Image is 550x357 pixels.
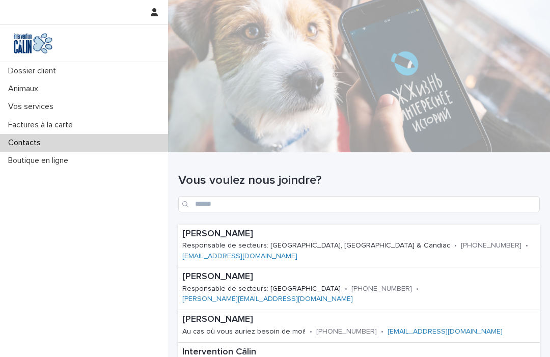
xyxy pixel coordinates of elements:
p: Animaux [4,84,46,94]
p: • [526,241,528,250]
a: [EMAIL_ADDRESS][DOMAIN_NAME] [388,328,503,335]
input: Search [178,196,540,212]
img: Y0SYDZVsQvbSeSFpbQoq [8,33,58,53]
p: Factures à la carte [4,120,81,130]
a: [PERSON_NAME]Responsable de secteurs: [GEOGRAPHIC_DATA]•[PHONE_NUMBER]•[PERSON_NAME][EMAIL_ADDRES... [178,267,540,310]
a: [PERSON_NAME]Au cas où vous auriez besoin de moi!•[PHONE_NUMBER]•[EMAIL_ADDRESS][DOMAIN_NAME] [178,310,540,342]
p: Responsable de secteurs: [GEOGRAPHIC_DATA] [182,285,341,293]
p: • [381,327,383,336]
a: [PHONE_NUMBER] [461,242,521,249]
a: [PERSON_NAME]Responsable de secteurs: [GEOGRAPHIC_DATA], [GEOGRAPHIC_DATA] & Candiac•[PHONE_NUMBE... [178,225,540,267]
p: Dossier client [4,66,64,76]
a: [EMAIL_ADDRESS][DOMAIN_NAME] [182,253,297,260]
a: [PHONE_NUMBER] [351,285,412,292]
p: [PERSON_NAME] [182,229,536,240]
a: [PERSON_NAME][EMAIL_ADDRESS][DOMAIN_NAME] [182,295,353,303]
p: • [454,241,457,250]
p: Contacts [4,138,49,148]
p: • [345,285,347,293]
p: • [416,285,419,293]
p: [PERSON_NAME] [182,271,536,283]
p: Boutique en ligne [4,156,76,166]
a: [PHONE_NUMBER] [316,328,377,335]
p: Vos services [4,102,62,112]
p: • [310,327,312,336]
p: Au cas où vous auriez besoin de moi! [182,327,306,336]
h1: Vous voulez nous joindre? [178,173,540,188]
p: Responsable de secteurs: [GEOGRAPHIC_DATA], [GEOGRAPHIC_DATA] & Candiac [182,241,450,250]
p: [PERSON_NAME] [182,314,536,325]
